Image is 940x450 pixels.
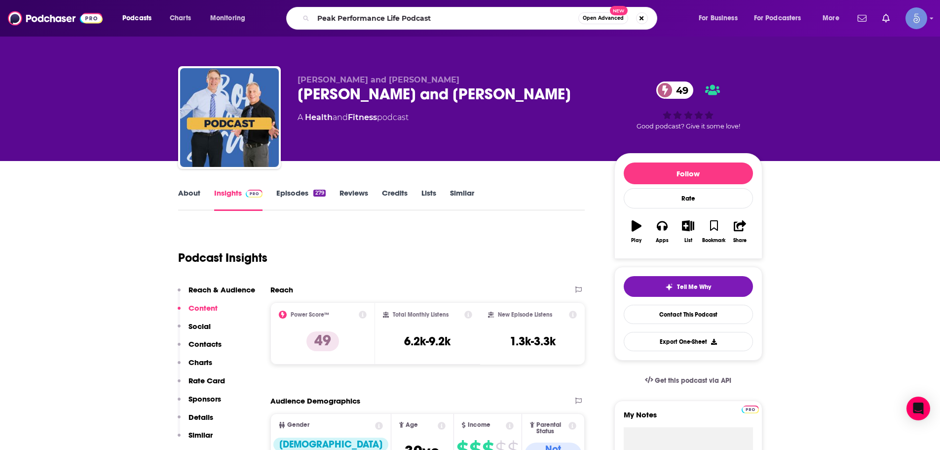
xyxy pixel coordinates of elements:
[684,238,692,244] div: List
[188,322,211,331] p: Social
[610,6,628,15] span: New
[624,163,753,184] button: Follow
[742,404,759,413] a: Pro website
[178,188,200,211] a: About
[701,214,727,249] button: Bookmark
[178,339,222,358] button: Contacts
[393,311,449,318] h2: Total Monthly Listens
[742,406,759,413] img: Podchaser Pro
[305,113,333,122] a: Health
[624,410,753,427] label: My Notes
[699,11,738,25] span: For Business
[637,123,740,130] span: Good podcast? Give it some love!
[727,214,752,249] button: Share
[115,10,164,26] button: open menu
[655,376,731,385] span: Get this podcast via API
[188,285,255,294] p: Reach & Audience
[298,112,409,123] div: A podcast
[536,422,567,435] span: Parental Status
[583,16,624,21] span: Open Advanced
[178,376,225,394] button: Rate Card
[656,238,669,244] div: Apps
[188,376,225,385] p: Rate Card
[498,311,552,318] h2: New Episode Listens
[624,276,753,297] button: tell me why sparkleTell Me Why
[180,68,279,167] img: Bob and Brad
[214,188,263,211] a: InsightsPodchaser Pro
[906,397,930,420] div: Open Intercom Messenger
[510,334,556,349] h3: 1.3k-3.3k
[178,250,267,265] h1: Podcast Insights
[624,188,753,208] div: Rate
[754,11,801,25] span: For Podcasters
[666,82,693,99] span: 49
[631,238,641,244] div: Play
[733,238,747,244] div: Share
[748,10,816,26] button: open menu
[816,10,852,26] button: open menu
[404,334,451,349] h3: 6.2k-9.2k
[905,7,927,29] span: Logged in as Spiral5-G1
[298,75,459,84] span: [PERSON_NAME] and [PERSON_NAME]
[8,9,103,28] img: Podchaser - Follow, Share and Rate Podcasts
[170,11,191,25] span: Charts
[692,10,750,26] button: open menu
[270,285,293,294] h2: Reach
[178,394,221,412] button: Sponsors
[178,430,213,449] button: Similar
[178,285,255,303] button: Reach & Audience
[656,82,693,99] a: 49
[178,303,218,322] button: Content
[624,332,753,351] button: Export One-Sheet
[905,7,927,29] button: Show profile menu
[905,7,927,29] img: User Profile
[637,368,740,393] a: Get this podcast via API
[188,394,221,404] p: Sponsors
[675,214,701,249] button: List
[188,303,218,313] p: Content
[188,358,212,367] p: Charts
[578,12,628,24] button: Open AdvancedNew
[823,11,839,25] span: More
[677,283,711,291] span: Tell Me Why
[188,412,213,422] p: Details
[203,10,258,26] button: open menu
[649,214,675,249] button: Apps
[178,358,212,376] button: Charts
[624,305,753,324] a: Contact This Podcast
[188,339,222,349] p: Contacts
[163,10,197,26] a: Charts
[665,283,673,291] img: tell me why sparkle
[296,7,667,30] div: Search podcasts, credits, & more...
[276,188,325,211] a: Episodes279
[614,75,762,136] div: 49Good podcast? Give it some love!
[178,322,211,340] button: Social
[333,113,348,122] span: and
[287,422,309,428] span: Gender
[624,214,649,249] button: Play
[210,11,245,25] span: Monitoring
[854,10,870,27] a: Show notifications dropdown
[291,311,329,318] h2: Power Score™
[246,190,263,198] img: Podchaser Pro
[306,331,339,351] p: 49
[122,11,151,25] span: Podcasts
[270,396,360,406] h2: Audience Demographics
[421,188,436,211] a: Lists
[878,10,894,27] a: Show notifications dropdown
[188,430,213,440] p: Similar
[313,10,578,26] input: Search podcasts, credits, & more...
[382,188,408,211] a: Credits
[702,238,725,244] div: Bookmark
[468,422,490,428] span: Income
[313,190,325,197] div: 279
[348,113,377,122] a: Fitness
[339,188,368,211] a: Reviews
[406,422,418,428] span: Age
[450,188,474,211] a: Similar
[178,412,213,431] button: Details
